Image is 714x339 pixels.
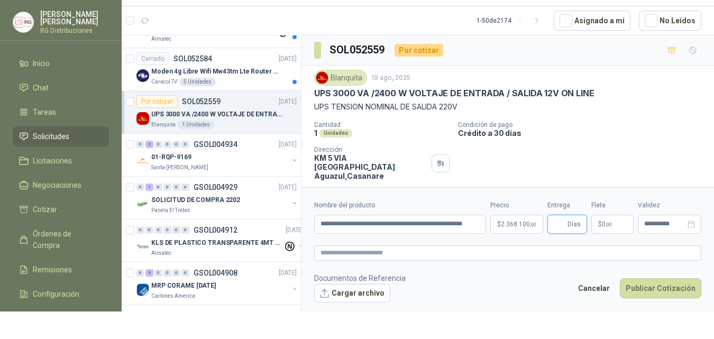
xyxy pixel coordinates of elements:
[13,199,109,219] a: Cotizar
[501,221,536,227] span: 2.368.100
[33,106,56,118] span: Tareas
[13,284,109,304] a: Configuración
[151,292,195,300] p: Cartones America
[151,109,283,120] p: UPS 3000 VA /2400 W VOLTAJE DE ENTRADA / SALIDA 12V ON LINE
[122,91,301,134] a: Por cotizarSOL052559[DATE] Company LogoUPS 3000 VA /2400 W VOLTAJE DE ENTRADA / SALIDA 12V ON LIN...
[163,269,171,277] div: 0
[136,155,149,168] img: Company Logo
[145,226,153,234] div: 0
[477,12,545,29] div: 1 - 50 de 2174
[395,44,443,57] div: Por cotizar
[13,175,109,195] a: Negociaciones
[136,283,149,296] img: Company Logo
[33,288,79,300] span: Configuración
[154,184,162,191] div: 0
[181,141,189,148] div: 0
[598,221,602,227] span: $
[279,97,297,107] p: [DATE]
[314,88,594,99] p: UPS 3000 VA /2400 W VOLTAJE DE ENTRADA / SALIDA 12V ON LINE
[13,126,109,146] a: Solicitudes
[136,141,144,148] div: 0
[151,78,177,86] p: Caracol TV
[163,184,171,191] div: 0
[314,70,367,86] div: Blanquita
[33,58,50,69] span: Inicio
[181,226,189,234] div: 0
[172,226,180,234] div: 0
[136,224,306,258] a: 0 0 0 0 0 0 GSOL004912[DATE] Company LogoKLS DE PLASTICO TRANSPARENTE 4MT CAL 4 Y CINTA TRAAlmatec
[136,269,144,277] div: 0
[194,226,237,234] p: GSOL004912
[530,222,536,227] span: ,00
[13,53,109,74] a: Inicio
[314,121,450,129] p: Cantidad
[163,226,171,234] div: 0
[33,228,99,251] span: Órdenes de Compra
[316,72,328,84] img: Company Logo
[554,11,630,31] button: Asignado a mi
[279,54,297,64] p: [DATE]
[314,153,427,180] p: KM 5 VIA [GEOGRAPHIC_DATA] Aguazul , Casanare
[620,278,701,298] button: Publicar Cotización
[279,182,297,193] p: [DATE]
[122,48,301,91] a: CerradoSOL052584[DATE] Company LogoModen 4g Libre Wifi Mw43tm Lte Router Móvil Internet 5ghzCarac...
[136,267,299,300] a: 0 4 0 0 0 0 GSOL004908[DATE] Company LogoMRP CORAME [DATE]Cartones America
[33,82,49,94] span: Chat
[602,221,612,227] span: 0
[279,268,297,278] p: [DATE]
[314,129,317,138] p: 1
[154,226,162,234] div: 0
[151,249,171,258] p: Almatec
[136,184,144,191] div: 0
[13,78,109,98] a: Chat
[591,215,634,234] p: $ 0,00
[639,11,701,31] button: No Leídos
[151,281,216,291] p: MRP CORAME [DATE]
[319,129,352,138] div: Unidades
[314,200,486,210] label: Nombre del producto
[151,195,240,205] p: SOLICITUD DE COMPRA 2202
[151,206,190,215] p: Panela El Trébol
[136,69,149,82] img: Company Logo
[458,121,710,129] p: Condición de pago
[145,269,153,277] div: 4
[314,101,701,113] p: UPS TENSION NOMINAL DE SALIDA 220V
[154,141,162,148] div: 0
[136,241,149,253] img: Company Logo
[572,278,616,298] button: Cancelar
[606,222,612,227] span: ,00
[136,181,299,215] a: 0 1 0 0 0 0 GSOL004929[DATE] Company LogoSOLICITUD DE COMPRA 2202Panela El Trébol
[181,269,189,277] div: 0
[182,98,221,105] p: SOL052559
[136,112,149,125] img: Company Logo
[172,184,180,191] div: 0
[151,67,283,77] p: Moden 4g Libre Wifi Mw43tm Lte Router Móvil Internet 5ghz
[40,11,109,25] p: [PERSON_NAME] [PERSON_NAME]
[314,272,406,284] p: Documentos de Referencia
[279,140,297,150] p: [DATE]
[136,52,169,65] div: Cerrado
[33,264,72,276] span: Remisiones
[136,95,178,108] div: Por cotizar
[490,215,543,234] p: $2.368.100,00
[136,198,149,210] img: Company Logo
[286,225,304,235] p: [DATE]
[591,200,634,210] label: Flete
[371,73,410,83] p: 19 ago, 2025
[145,141,153,148] div: 2
[151,121,176,129] p: Blanquita
[151,238,283,248] p: KLS DE PLASTICO TRANSPARENTE 4MT CAL 4 Y CINTA TRA
[279,311,297,321] p: [DATE]
[154,269,162,277] div: 0
[458,129,710,138] p: Crédito a 30 días
[33,155,72,167] span: Licitaciones
[179,78,216,86] div: 5 Unidades
[547,200,587,210] label: Entrega
[13,308,109,328] a: Manuales y ayuda
[13,224,109,255] a: Órdenes de Compra
[314,284,390,303] button: Cargar archivo
[638,200,701,210] label: Validez
[194,141,237,148] p: GSOL004934
[13,151,109,171] a: Licitaciones
[40,28,109,34] p: RG Distribuciones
